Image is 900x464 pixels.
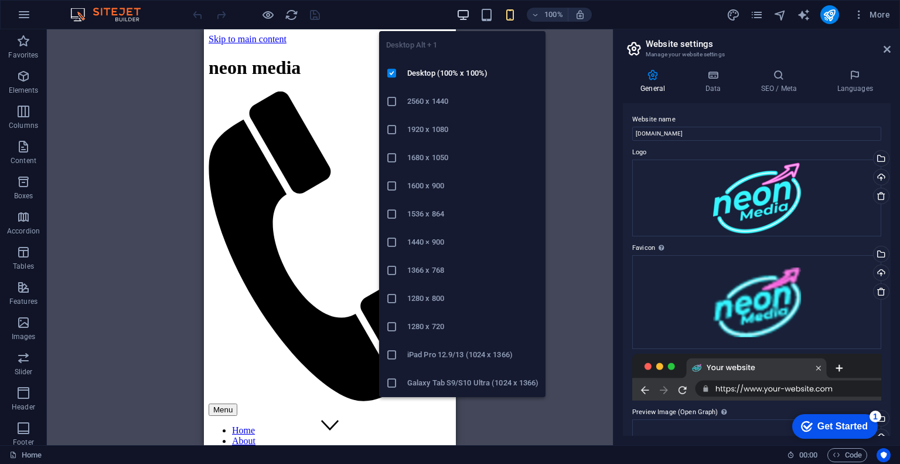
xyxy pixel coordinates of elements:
[407,292,538,306] h6: 1280 x 800
[623,69,687,94] h4: General
[632,405,881,419] label: Preview Image (Open Graph)
[632,127,881,141] input: Name...
[407,123,538,137] h6: 1920 x 1080
[819,69,891,94] h4: Languages
[632,113,881,127] label: Website name
[407,263,538,277] h6: 1366 x 768
[5,5,83,15] a: Skip to main content
[783,408,882,443] iframe: To enrich screen reader interactions, please activate Accessibility in Grammarly extension settings
[407,179,538,193] h6: 1600 x 900
[632,241,881,255] label: Favicon
[632,145,881,160] label: Logo
[407,348,538,362] h6: iPad Pro 12.9/13 (1024 x 1366)
[407,235,538,249] h6: 1440 × 900
[687,69,743,94] h4: Data
[646,49,867,60] h3: Manage your website settings
[632,255,881,349] div: NMlogoSML-gjK_2sGbdq0d8IUoLuTVyA-HtLFnJsViAr_XI1pggZYgg.png
[407,207,538,221] h6: 1536 x 864
[407,94,538,109] h6: 2560 x 1440
[632,160,881,236] div: NM-logo-X9mSbhPdAmPkduOXmKq9DA.png
[646,39,891,49] h2: Website settings
[743,69,819,94] h4: SEO / Meta
[407,320,538,334] h6: 1280 x 720
[407,66,538,80] h6: Desktop (100% x 100%)
[407,376,538,390] h6: Galaxy Tab S9/S10 Ultra (1024 x 1366)
[407,151,538,165] h6: 1680 x 1050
